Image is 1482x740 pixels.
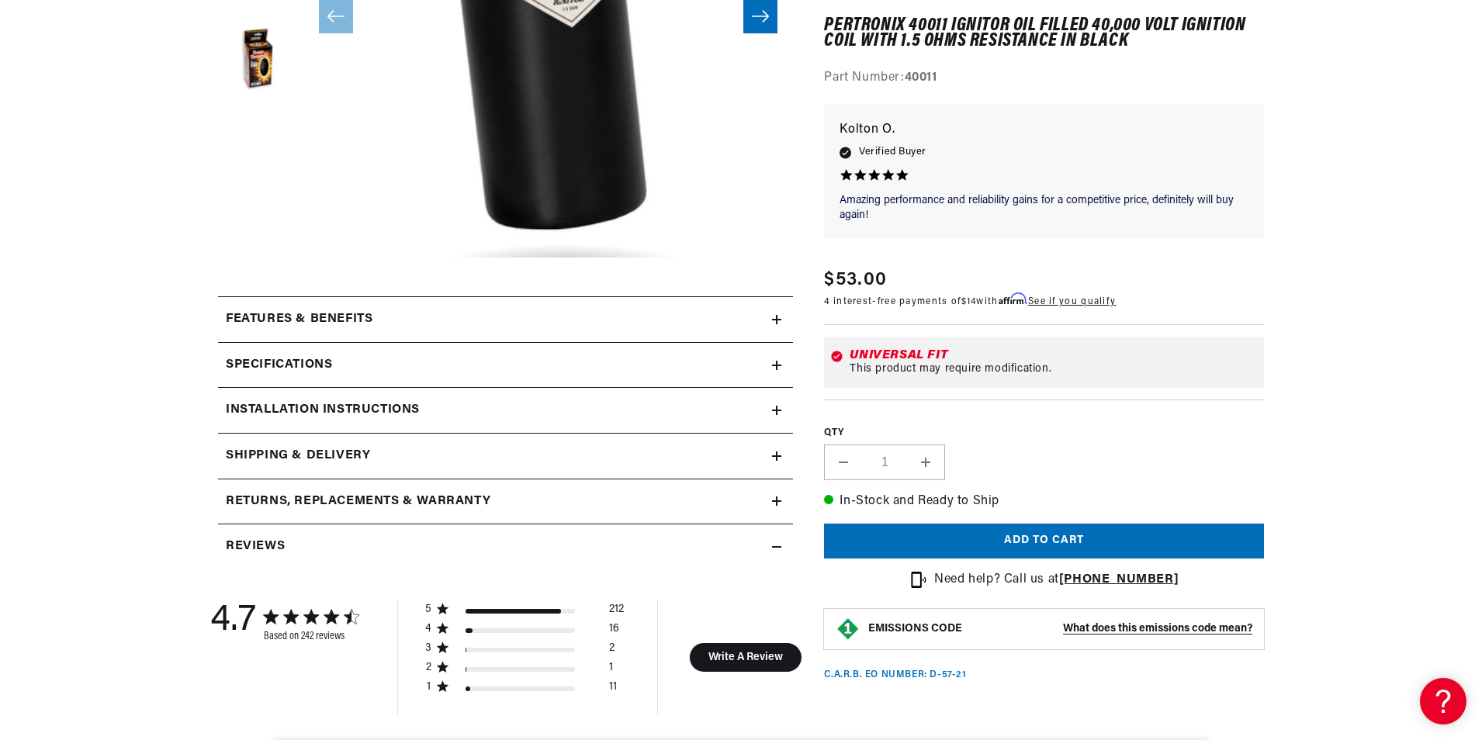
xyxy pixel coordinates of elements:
div: 212 [609,603,624,622]
div: 1 star by 11 reviews [425,680,624,700]
div: 4.7 [210,600,256,642]
h2: Reviews [226,537,285,557]
div: Based on 242 reviews [264,631,358,642]
button: EMISSIONS CODEWhat does this emissions code mean? [868,623,1252,637]
summary: Reviews [218,524,793,569]
p: C.A.R.B. EO Number: D-57-21 [824,669,966,683]
label: QTY [824,427,1264,440]
h2: Specifications [226,355,332,375]
h2: Installation instructions [226,400,420,420]
div: 3 [425,641,432,655]
h1: PerTronix 40011 Ignitor Oil Filled 40,000 Volt Ignition Coil with 1.5 Ohms Resistance in Black [824,18,1264,50]
p: 4 interest-free payments of with . [824,294,1116,309]
summary: Returns, Replacements & Warranty [218,479,793,524]
div: 2 [425,661,432,675]
strong: 40011 [905,72,937,85]
a: [PHONE_NUMBER] [1059,573,1179,586]
p: In-Stock and Ready to Ship [824,492,1264,512]
summary: Features & Benefits [218,297,793,342]
div: Universal Fit [850,349,1258,361]
div: This product may require modification. [850,363,1258,375]
div: 2 [609,641,615,661]
img: Emissions code [836,617,860,642]
button: Load image 4 in gallery view [218,24,296,102]
summary: Shipping & Delivery [218,434,793,479]
p: Kolton O. [840,119,1248,141]
h2: Shipping & Delivery [226,446,370,466]
div: 4 star by 16 reviews [425,622,624,641]
summary: Specifications [218,343,793,388]
div: 5 [425,603,432,617]
div: 1 [609,661,613,680]
span: Verified Buyer [859,144,926,161]
div: 4 [425,622,432,636]
p: Amazing performance and reliability gains for a competitive price, definitely will buy again! [840,193,1248,223]
h2: Features & Benefits [226,309,372,330]
div: 1 [425,680,432,694]
div: 16 [609,622,619,641]
span: Affirm [999,293,1026,305]
p: Need help? Call us at [934,570,1179,590]
div: 2 star by 1 reviews [425,661,624,680]
div: Part Number: [824,69,1264,89]
div: 11 [609,680,617,700]
div: 3 star by 2 reviews [425,641,624,661]
div: 5 star by 212 reviews [425,603,624,622]
summary: Installation instructions [218,388,793,433]
a: See if you qualify - Learn more about Affirm Financing (opens in modal) [1028,297,1116,306]
span: $53.00 [824,266,887,294]
h2: Returns, Replacements & Warranty [226,492,490,512]
span: $14 [961,297,977,306]
button: Write A Review [689,643,802,672]
strong: EMISSIONS CODE [868,624,962,635]
button: Add to cart [824,524,1264,558]
strong: What does this emissions code mean? [1063,624,1252,635]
